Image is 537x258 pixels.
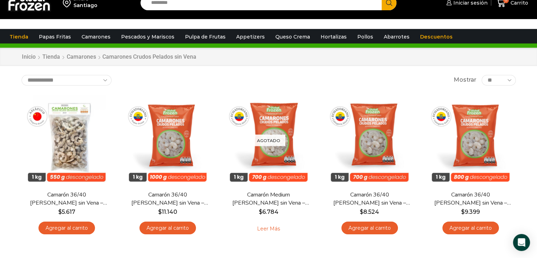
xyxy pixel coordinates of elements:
a: Camarones [78,30,114,43]
nav: Breadcrumb [22,53,196,61]
bdi: 11.140 [158,209,177,215]
a: Inicio [22,53,36,61]
a: Tienda [42,53,60,61]
div: Open Intercom Messenger [513,234,530,251]
a: Leé más sobre “Camarón Medium Crudo Pelado sin Vena - Silver - Caja 10 kg” [246,222,291,236]
a: Papas Fritas [35,30,74,43]
span: $ [158,209,162,215]
a: Camarón 36/40 [PERSON_NAME] sin Vena – Super Prime – Caja 10 kg [127,191,208,207]
bdi: 8.524 [360,209,379,215]
span: $ [58,209,62,215]
a: Camarones [66,53,96,61]
a: Hortalizas [317,30,350,43]
a: Camarón 36/40 [PERSON_NAME] sin Vena – Gold – Caja 10 kg [430,191,511,207]
a: Agregar al carrito: “Camarón 36/40 Crudo Pelado sin Vena - Super Prime - Caja 10 kg” [139,222,196,235]
bdi: 9.399 [461,209,480,215]
a: Camarón 36/40 [PERSON_NAME] sin Vena – Bronze – Caja 10 kg [26,191,107,207]
a: Descuentos [417,30,456,43]
a: Appetizers [233,30,268,43]
span: $ [259,209,262,215]
span: $ [360,209,363,215]
a: Abarrotes [380,30,413,43]
span: $ [461,209,465,215]
span: Mostrar [454,76,476,84]
div: Santiago [73,2,97,9]
select: Pedido de la tienda [22,75,112,86]
a: Pollos [354,30,377,43]
a: Queso Crema [272,30,314,43]
a: Pescados y Mariscos [118,30,178,43]
a: Pulpa de Frutas [181,30,229,43]
a: Agregar al carrito: “Camarón 36/40 Crudo Pelado sin Vena - Gold - Caja 10 kg” [442,222,499,235]
p: Agotado [252,134,285,146]
bdi: 6.784 [259,209,279,215]
a: Camarón 36/40 [PERSON_NAME] sin Vena – Silver – Caja 10 kg [329,191,410,207]
a: Camarón Medium [PERSON_NAME] sin Vena – Silver – Caja 10 kg [228,191,309,207]
bdi: 5.617 [58,209,75,215]
a: Agregar al carrito: “Camarón 36/40 Crudo Pelado sin Vena - Silver - Caja 10 kg” [341,222,398,235]
h1: Camarones Crudos Pelados sin Vena [102,53,196,60]
a: Agregar al carrito: “Camarón 36/40 Crudo Pelado sin Vena - Bronze - Caja 10 kg” [38,222,95,235]
a: Tienda [6,30,32,43]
